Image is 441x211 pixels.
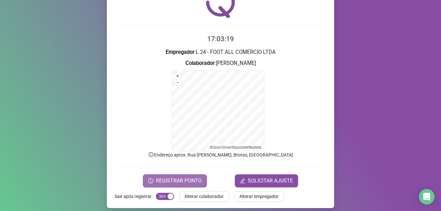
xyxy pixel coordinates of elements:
li: © contributors. [210,145,262,150]
span: Alterar empregador [239,193,279,200]
span: SOLICITAR AJUSTE [248,177,293,185]
button: + [175,73,181,79]
span: REGISTRAR PONTO [156,177,202,185]
span: clock-circle [148,178,153,183]
button: Alterar empregador [234,191,284,202]
strong: Colaborador [185,60,215,66]
time: 17:03:19 [207,35,234,43]
strong: Empregador [166,49,195,55]
div: Open Intercom Messenger [419,189,435,205]
label: Sair após registrar [115,191,156,202]
button: editSOLICITAR AJUSTE [235,174,298,187]
span: edit [240,178,245,183]
span: info-circle [148,152,154,157]
h3: : [PERSON_NAME] [115,59,326,68]
a: OpenStreetMap [213,145,240,150]
h3: : L 24 - FOOT ALL COMERCIO LTDA [115,48,326,56]
p: Endereço aprox. : Rua [PERSON_NAME], Brotas, [GEOGRAPHIC_DATA] [115,151,326,158]
button: – [175,80,181,86]
button: Alterar colaborador [179,191,229,202]
button: REGISTRAR PONTO [143,174,207,187]
span: Alterar colaborador [184,193,224,200]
